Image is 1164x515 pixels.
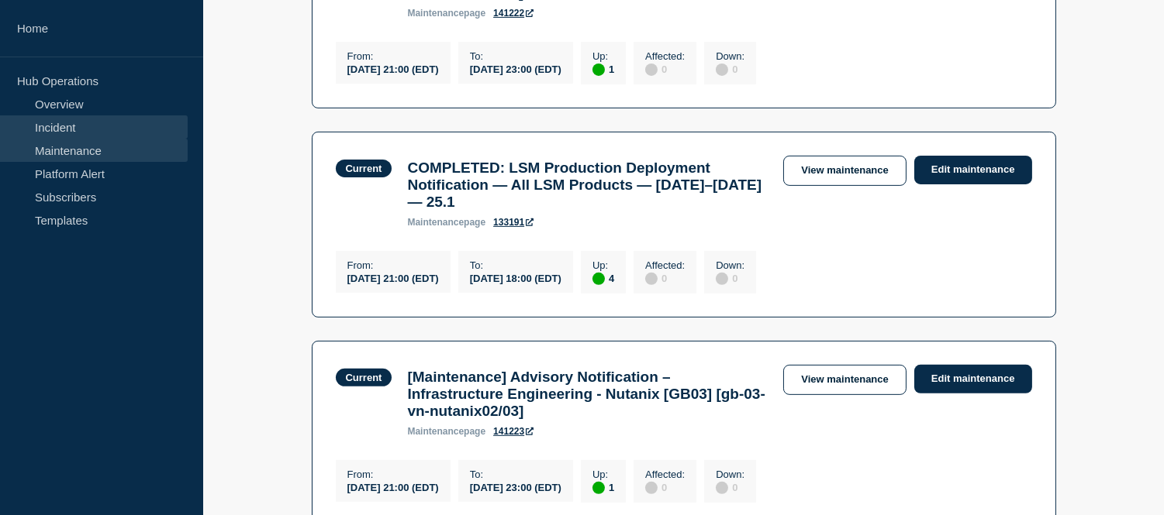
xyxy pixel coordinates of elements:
div: [DATE] 23:00 (EDT) [470,480,561,493]
p: Affected : [645,50,685,62]
div: 0 [645,271,685,285]
div: [DATE] 21:00 (EDT) [347,480,439,493]
div: [DATE] 18:00 (EDT) [470,271,561,284]
a: 141223 [493,426,534,437]
h3: COMPLETED: LSM Production Deployment Notification — All LSM Products — [DATE]–[DATE] — 25.1 [407,160,768,211]
a: View maintenance [783,156,906,186]
a: Edit maintenance [914,365,1032,393]
p: From : [347,469,439,480]
span: maintenance [407,426,464,437]
div: disabled [716,482,728,494]
div: disabled [645,64,658,76]
p: Down : [716,259,744,271]
div: disabled [645,273,658,285]
div: [DATE] 23:00 (EDT) [470,62,561,75]
span: maintenance [407,8,464,19]
p: Affected : [645,259,685,271]
div: 4 [592,271,614,285]
p: To : [470,50,561,62]
div: up [592,273,605,285]
div: Current [346,163,382,174]
div: Current [346,372,382,383]
div: up [592,64,605,76]
p: Up : [592,259,614,271]
p: page [407,8,485,19]
div: [DATE] 21:00 (EDT) [347,62,439,75]
div: disabled [645,482,658,494]
span: maintenance [407,217,464,228]
div: disabled [716,64,728,76]
div: 0 [716,480,744,494]
p: Up : [592,50,614,62]
a: 141222 [493,8,534,19]
div: 0 [645,62,685,76]
p: page [407,217,485,228]
div: 0 [716,62,744,76]
div: 1 [592,480,614,494]
h3: [Maintenance] Advisory Notification – Infrastructure Engineering - Nutanix [GB03] [gb-03-vn-nutan... [407,369,768,420]
a: 133191 [493,217,534,228]
p: Up : [592,469,614,480]
div: 1 [592,62,614,76]
div: [DATE] 21:00 (EDT) [347,271,439,284]
p: Affected : [645,469,685,480]
p: From : [347,259,439,271]
p: page [407,426,485,437]
p: Down : [716,469,744,480]
p: To : [470,259,561,271]
a: Edit maintenance [914,156,1032,184]
div: disabled [716,273,728,285]
div: up [592,482,605,494]
div: 0 [645,480,685,494]
div: 0 [716,271,744,285]
p: Down : [716,50,744,62]
p: From : [347,50,439,62]
a: View maintenance [783,365,906,395]
p: To : [470,469,561,480]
